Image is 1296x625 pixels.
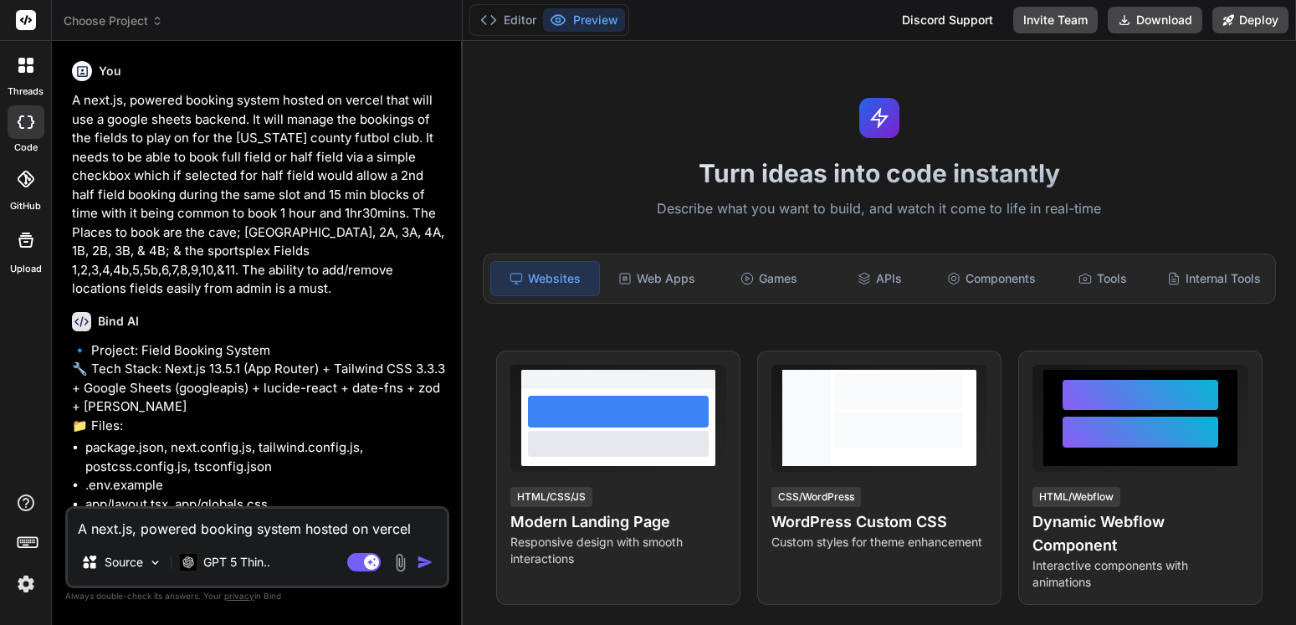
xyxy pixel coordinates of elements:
[417,554,433,571] img: icon
[105,554,143,571] p: Source
[98,313,139,330] h6: Bind AI
[8,85,44,99] label: threads
[1032,557,1248,591] p: Interactive components with animations
[510,487,592,507] div: HTML/CSS/JS
[65,588,449,604] p: Always double-check its answers. Your in Bind
[892,7,1003,33] div: Discord Support
[473,158,1286,188] h1: Turn ideas into code instantly
[490,261,600,296] div: Websites
[64,13,163,29] span: Choose Project
[715,261,822,296] div: Games
[224,591,254,601] span: privacy
[1032,510,1248,557] h4: Dynamic Webflow Component
[14,141,38,155] label: code
[603,261,711,296] div: Web Apps
[937,261,1045,296] div: Components
[12,570,40,598] img: settings
[203,554,270,571] p: GPT 5 Thin..
[85,438,446,476] li: package.json, next.config.js, tailwind.config.js, postcss.config.js, tsconfig.json
[771,510,987,534] h4: WordPress Custom CSS
[771,487,861,507] div: CSS/WordPress
[1013,7,1098,33] button: Invite Team
[85,495,446,515] li: app/layout.tsx, app/globals.css
[1160,261,1268,296] div: Internal Tools
[826,261,934,296] div: APIs
[180,554,197,570] img: GPT 5 Thinking High
[474,8,543,32] button: Editor
[473,198,1286,220] p: Describe what you want to build, and watch it come to life in real-time
[1108,7,1202,33] button: Download
[510,534,726,567] p: Responsive design with smooth interactions
[1049,261,1157,296] div: Tools
[510,510,726,534] h4: Modern Landing Page
[10,262,42,276] label: Upload
[85,476,446,495] li: .env.example
[99,63,121,79] h6: You
[543,8,625,32] button: Preview
[771,534,987,551] p: Custom styles for theme enhancement
[1032,487,1120,507] div: HTML/Webflow
[391,553,410,572] img: attachment
[72,91,446,299] p: A next.js, powered booking system hosted on vercel that will use a google sheets backend. It will...
[10,199,41,213] label: GitHub
[72,341,446,436] p: 🔹 Project: Field Booking System 🔧 Tech Stack: Next.js 13.5.1 (App Router) + Tailwind CSS 3.3.3 + ...
[1212,7,1288,33] button: Deploy
[148,556,162,570] img: Pick Models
